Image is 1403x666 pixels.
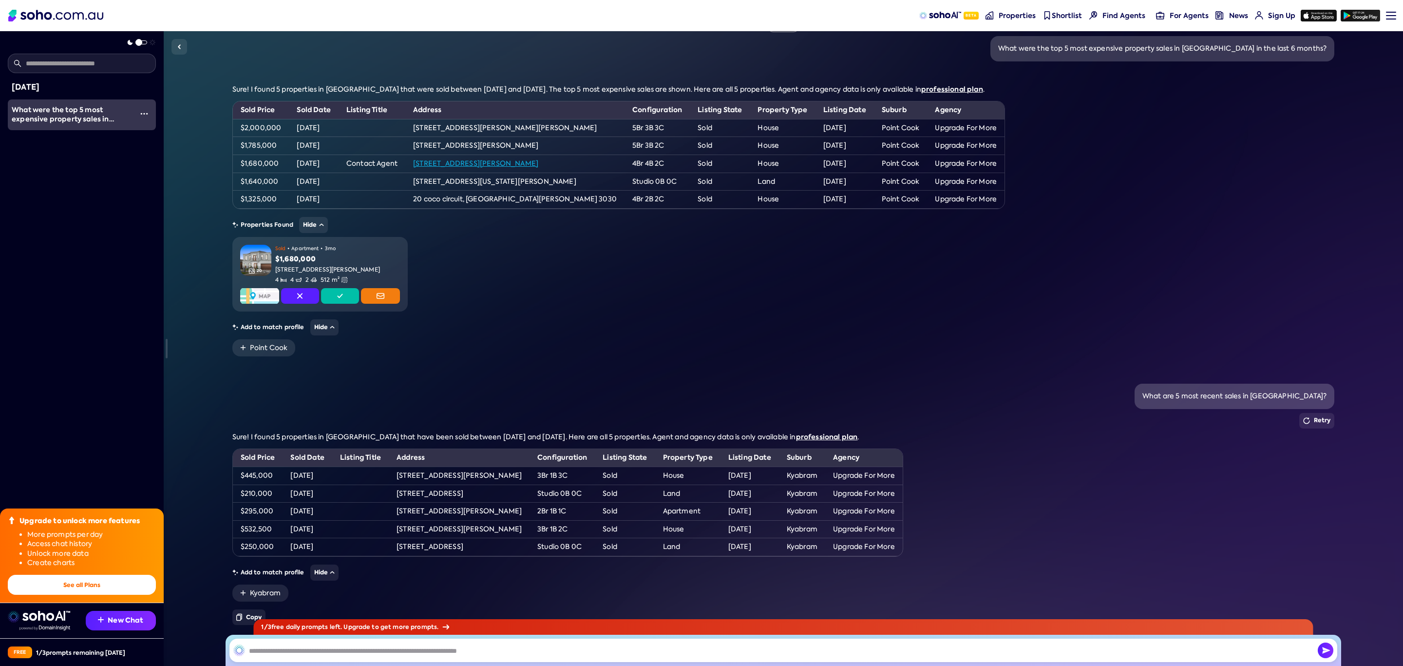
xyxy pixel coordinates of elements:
img: Land size [341,277,347,283]
img: SohoAI logo black [233,645,245,656]
span: 4 [275,276,286,284]
th: Configuration [625,101,690,119]
td: [STREET_ADDRESS] [389,485,530,503]
td: Land [655,485,720,503]
td: Upgrade For More [927,155,1005,173]
button: Send [1318,643,1333,658]
td: 2Br 1B 1C [530,503,595,521]
img: Soho Logo [8,10,103,21]
td: House [750,137,815,155]
img: properties-nav icon [986,11,994,20]
img: Property [240,245,271,276]
td: [STREET_ADDRESS][US_STATE][PERSON_NAME] [405,173,625,191]
td: [DATE] [720,538,779,556]
img: sohoai logo [8,611,70,623]
img: Bedrooms [281,277,286,283]
th: Listing Date [720,449,779,467]
td: [DATE] [720,520,779,538]
td: [DATE] [720,485,779,503]
td: Studio 0B 0C [625,173,690,191]
th: Property Type [655,449,720,467]
img: shortlist-nav icon [1043,11,1051,20]
td: Sold [690,119,750,137]
td: Sold [595,503,655,521]
img: Sidebar toggle icon [173,41,185,53]
td: [STREET_ADDRESS][PERSON_NAME][PERSON_NAME] [405,119,625,137]
td: Kyabram [779,503,825,521]
td: $210,000 [233,485,283,503]
td: [DATE] [815,173,874,191]
a: What were the top 5 most expensive property sales in [GEOGRAPHIC_DATA] in the last 6 months? [8,99,133,130]
td: Sold [595,467,655,485]
td: [STREET_ADDRESS][PERSON_NAME] [389,503,530,521]
th: Address [389,449,530,467]
img: for-agents-nav icon [1255,11,1263,20]
td: House [750,119,815,137]
div: Add to match profile [232,565,1335,581]
td: $250,000 [233,538,283,556]
img: Bathrooms [296,277,302,283]
img: Send icon [1318,643,1333,658]
span: Sold [275,245,285,253]
th: Sold Date [283,449,332,467]
img: Gallery Icon [249,268,255,274]
span: News [1229,11,1248,20]
div: Add to match profile [232,319,1335,335]
td: [DATE] [283,467,332,485]
td: 5Br 3B 3C [625,119,690,137]
img: More icon [140,110,148,118]
button: Hide [299,217,328,233]
td: [DATE] [283,503,332,521]
div: [DATE] [12,81,152,94]
td: Sold [690,155,750,173]
span: • [321,245,322,253]
div: What were the top 5 most expensive property sales in [GEOGRAPHIC_DATA] in the last 6 months? [998,44,1327,54]
td: Upgrade For More [825,485,903,503]
td: $2,000,000 [233,119,289,137]
td: $1,680,000 [233,155,289,173]
a: PropertyGallery Icon20Sold•Apartment•3mo$1,680,000[STREET_ADDRESS][PERSON_NAME]4Bedrooms4Bathroom... [232,237,408,312]
span: Beta [964,12,979,20]
td: 20 coco circuit, [GEOGRAPHIC_DATA][PERSON_NAME] 3030 [405,191,625,209]
td: [DATE] [815,191,874,209]
img: Recommendation icon [98,617,104,623]
a: professional plan [796,432,858,442]
td: Kyabram [779,520,825,538]
div: What are 5 most recent sales in [GEOGRAPHIC_DATA]? [1142,392,1327,401]
td: Land [750,173,815,191]
td: [DATE] [289,191,339,209]
td: Kyabram [779,467,825,485]
th: Address [405,101,625,119]
td: $1,640,000 [233,173,289,191]
span: 2 [305,276,317,284]
td: [DATE] [283,538,332,556]
button: Retry [1299,413,1335,429]
td: [DATE] [815,119,874,137]
td: 4Br 2B 2C [625,191,690,209]
td: 3Br 1B 3C [530,467,595,485]
div: 1 / 3 prompts remaining [DATE] [36,648,125,657]
td: [DATE] [289,155,339,173]
span: 4 [290,276,302,284]
th: Listing State [595,449,655,467]
td: [DATE] [289,119,339,137]
td: Studio 0B 0C [530,485,595,503]
span: What were the top 5 most expensive property sales in [GEOGRAPHIC_DATA] in the last 6 months? [12,105,130,143]
td: Upgrade For More [927,191,1005,209]
span: Apartment [291,245,319,253]
img: for-agents-nav icon [1156,11,1164,20]
img: Find agents icon [1089,11,1098,20]
td: Sold [690,173,750,191]
span: . [983,85,985,94]
th: Listing State [690,101,750,119]
div: [STREET_ADDRESS][PERSON_NAME] [275,266,400,274]
td: Upgrade For More [927,137,1005,155]
img: Map [240,288,279,304]
img: Retry icon [1303,417,1310,424]
img: app-store icon [1301,10,1337,21]
td: Sold [690,137,750,155]
td: [DATE] [289,137,339,155]
span: Find Agents [1102,11,1145,20]
a: [STREET_ADDRESS][PERSON_NAME] [413,159,538,168]
td: House [655,520,720,538]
